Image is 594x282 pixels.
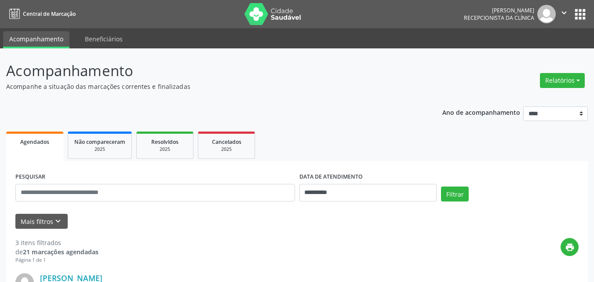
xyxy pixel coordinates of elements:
[464,7,534,14] div: [PERSON_NAME]
[15,247,98,256] div: de
[74,138,125,146] span: Não compareceram
[6,60,413,82] p: Acompanhamento
[441,187,469,201] button: Filtrar
[3,31,69,48] a: Acompanhamento
[559,8,569,18] i: 
[572,7,588,22] button: apps
[15,256,98,264] div: Página 1 de 1
[74,146,125,153] div: 2025
[53,216,63,226] i: keyboard_arrow_down
[556,5,572,23] button: 
[15,238,98,247] div: 3 itens filtrados
[204,146,248,153] div: 2025
[6,82,413,91] p: Acompanhe a situação das marcações correntes e finalizadas
[561,238,579,256] button: print
[20,138,49,146] span: Agendados
[442,106,520,117] p: Ano de acompanhamento
[15,170,45,184] label: PESQUISAR
[565,242,575,252] i: print
[299,170,363,184] label: DATA DE ATENDIMENTO
[143,146,187,153] div: 2025
[6,7,76,21] a: Central de Marcação
[15,214,68,229] button: Mais filtroskeyboard_arrow_down
[212,138,241,146] span: Cancelados
[540,73,585,88] button: Relatórios
[23,248,98,256] strong: 21 marcações agendadas
[537,5,556,23] img: img
[23,10,76,18] span: Central de Marcação
[151,138,179,146] span: Resolvidos
[464,14,534,22] span: Recepcionista da clínica
[79,31,129,47] a: Beneficiários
